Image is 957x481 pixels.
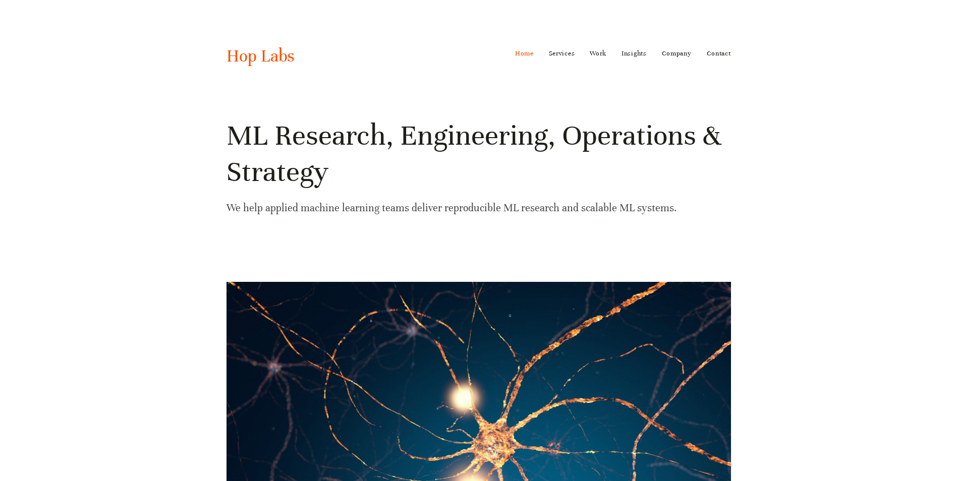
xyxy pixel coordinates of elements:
h1: ML Research, Engineering, Operations & Strategy [227,117,731,190]
a: Contact [707,45,731,62]
p: We help applied machine learning teams deliver reproducible ML research and scalable ML systems. [227,199,731,217]
a: Insights [622,45,647,62]
a: Services [549,45,575,62]
a: Work [590,45,606,62]
a: Home [515,45,534,62]
a: Company [662,45,692,62]
a: Hop Labs [227,45,295,67]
